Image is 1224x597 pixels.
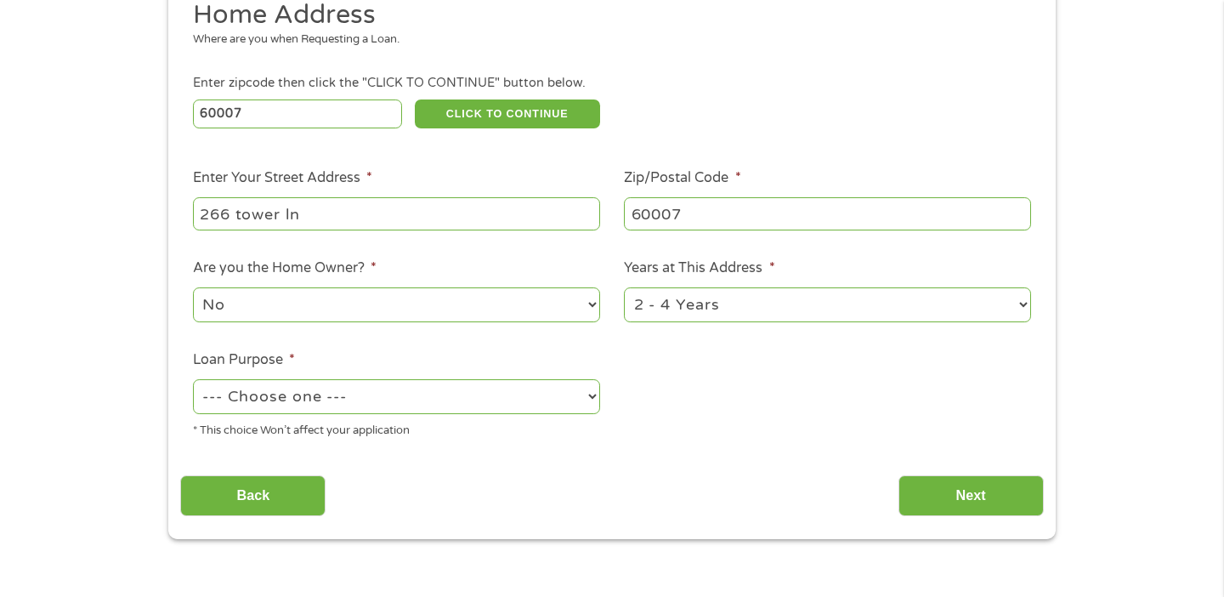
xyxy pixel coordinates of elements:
[624,169,740,187] label: Zip/Postal Code
[180,475,326,517] input: Back
[193,169,372,187] label: Enter Your Street Address
[193,31,1019,48] div: Where are you when Requesting a Loan.
[193,74,1031,93] div: Enter zipcode then click the "CLICK TO CONTINUE" button below.
[898,475,1044,517] input: Next
[624,259,774,277] label: Years at This Address
[193,197,600,230] input: 1 Main Street
[193,417,600,440] div: * This choice Won’t affect your application
[193,259,377,277] label: Are you the Home Owner?
[193,351,295,369] label: Loan Purpose
[415,99,600,128] button: CLICK TO CONTINUE
[193,99,403,128] input: Enter Zipcode (e.g 01510)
